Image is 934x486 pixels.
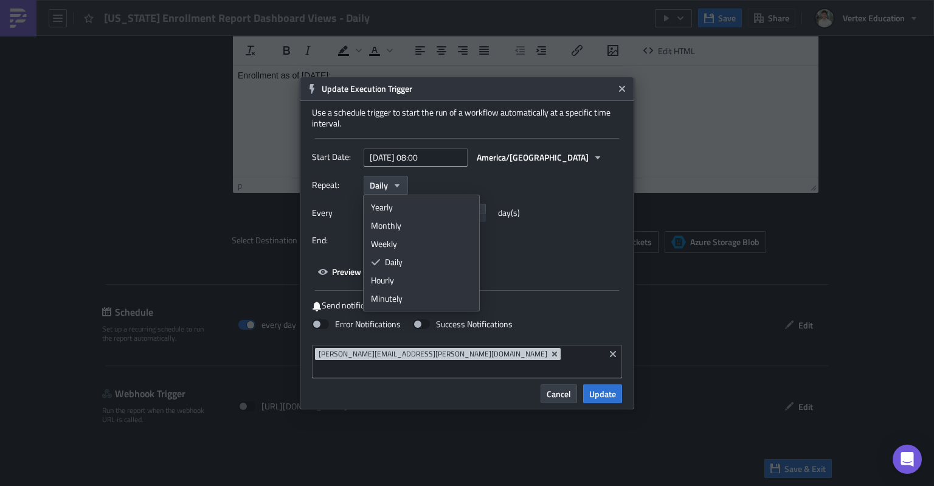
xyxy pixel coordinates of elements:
label: Start Date: [312,148,358,166]
span: Update [589,387,616,400]
div: Open Intercom Messenger [893,445,922,474]
div: Monthly [371,220,472,232]
div: Minutely [371,293,472,305]
button: America/[GEOGRAPHIC_DATA] [471,148,609,167]
div: Weekly [371,238,472,250]
span: Cancel [547,387,571,400]
button: Update [583,384,622,403]
button: Preview next scheduled runs [312,262,445,281]
body: Rich Text Area. Press ALT-0 for help. [5,5,581,15]
h6: Update Execution Trigger [322,83,614,94]
button: Cancel [541,384,577,403]
p: Enrollment as of [DATE]: [5,5,581,15]
span: America/[GEOGRAPHIC_DATA] [477,151,589,164]
label: Send notification after scheduled run [312,300,622,311]
button: Remove Tag [550,348,561,360]
span: day(s) [498,204,520,222]
label: Error Notifications [312,319,401,330]
label: End: [312,231,358,249]
span: Preview next scheduled runs [332,265,438,278]
label: Success Notifications [413,319,513,330]
span: Daily [370,179,388,192]
button: Daily [364,176,408,195]
div: Daily [385,256,472,268]
div: Use a schedule trigger to start the run of a workflow automatically at a specific time interval. [312,107,622,129]
label: Every [312,204,358,222]
span: [PERSON_NAME][EMAIL_ADDRESS][PERSON_NAME][DOMAIN_NAME] [319,349,547,359]
button: Clear selected items [606,347,620,361]
label: Repeat: [312,176,358,194]
button: Close [613,80,631,98]
div: Hourly [371,274,472,286]
div: Yearly [371,201,472,213]
input: YYYY-MM-DD HH:mm [364,148,468,167]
